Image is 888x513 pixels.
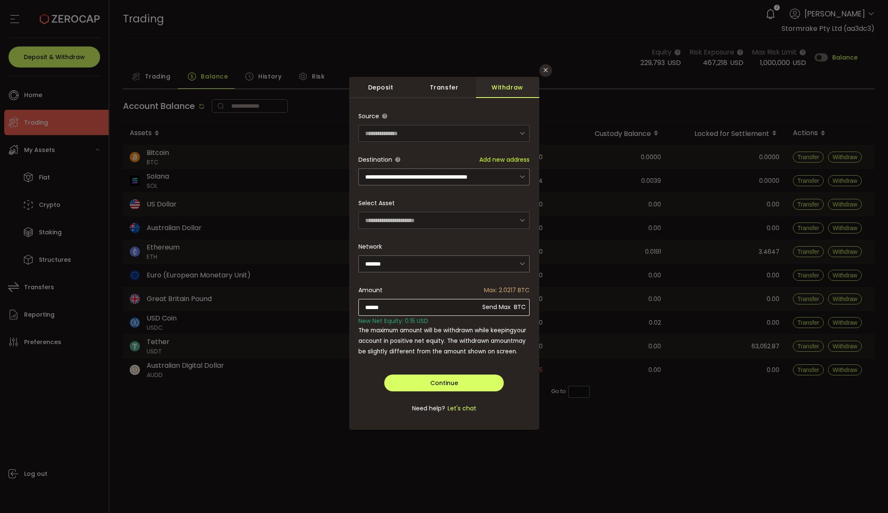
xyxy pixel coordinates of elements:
div: dialog [349,77,539,430]
div: Withdraw [476,77,539,98]
div: Deposit [349,77,413,98]
label: Network [358,242,382,251]
span: New Net Equity: 0.15 USD [358,317,428,325]
span: BTC [514,303,526,311]
div: Transfer [413,77,476,98]
label: Select Asset [358,199,395,207]
span: The maximum amount will be withdrawn while keeping [358,326,514,334]
span: Send Max [481,299,512,315]
button: Continue [384,375,504,391]
span: Source [358,108,379,125]
iframe: Chat Widget [846,472,888,513]
span: Amount [358,282,383,299]
span: Continue [430,379,458,387]
span: Destination [358,155,392,164]
span: Max: 2.0217 BTC [484,282,530,299]
span: Add new address [479,155,530,164]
